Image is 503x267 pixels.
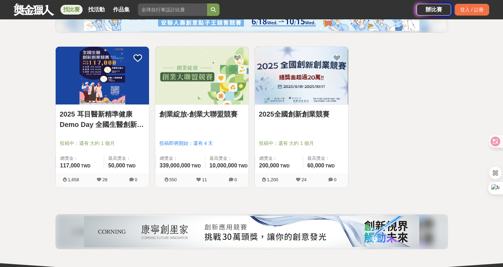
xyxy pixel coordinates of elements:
span: 總獎金： [259,155,299,162]
img: Cover Image [155,47,249,104]
span: 最高獎金： [307,155,344,162]
span: 60,000 [307,163,324,168]
span: 投稿中：還有 大約 1 個月 [60,140,145,147]
span: 50,000 [108,163,125,168]
a: Cover Image [155,47,249,105]
span: 投稿中：還有 大約 1 個月 [259,140,344,147]
span: TWD [280,164,289,168]
div: 登入 / 註冊 [455,4,489,16]
span: 0 [234,177,237,182]
a: 2025全國創新創業競賽 [259,109,344,119]
span: TWD [126,164,136,168]
span: 1,200 [267,177,278,182]
a: 2025 耳目醫新精準健康 Demo Day 全國生醫創新創業競賽 [60,109,145,130]
span: 10,000,000 [209,163,237,168]
a: Cover Image [255,47,348,105]
span: 11 [202,177,207,182]
span: 投稿即將開始：還有 4 天 [159,140,244,147]
span: 117,000 [60,163,80,168]
a: 找比賽 [60,5,83,15]
span: 總獎金： [60,155,100,162]
span: 1,658 [68,177,79,182]
span: 28 [102,177,107,182]
span: 0 [334,177,336,182]
span: TWD [325,164,335,168]
a: 辦比賽 [417,4,451,16]
span: TWD [238,164,248,168]
span: 550 [169,177,177,182]
span: 總獎金： [160,155,201,162]
span: 最高獎金： [209,155,248,162]
img: 26832ba5-e3c6-4c80-9a06-d1bc5d39966c.png [84,216,419,247]
span: 最高獎金： [108,155,145,162]
span: 339,000,000 [160,163,190,168]
a: Cover Image [56,47,149,105]
img: Cover Image [255,47,348,104]
a: 作品集 [110,5,132,15]
span: 200,000 [259,163,279,168]
img: Cover Image [56,47,149,104]
a: 找活動 [85,5,108,15]
span: 0 [135,177,137,182]
span: 24 [301,177,306,182]
span: TWD [81,164,90,168]
span: TWD [191,164,201,168]
input: 全球自行車設計比賽 [138,3,207,16]
a: 創業綻放-創業大聯盟競賽 [159,109,244,119]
